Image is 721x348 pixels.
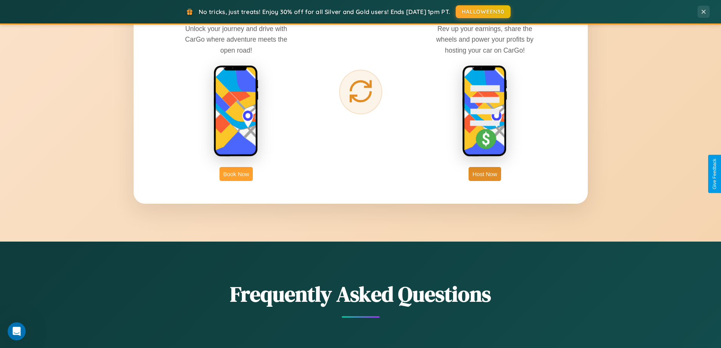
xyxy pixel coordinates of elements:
p: Unlock your journey and drive with CarGo where adventure meets the open road! [179,23,293,55]
h2: Frequently Asked Questions [134,279,588,309]
p: Rev up your earnings, share the wheels and power your profits by hosting your car on CarGo! [428,23,542,55]
button: Book Now [220,167,253,181]
div: Give Feedback [712,159,717,189]
button: Host Now [469,167,501,181]
iframe: Intercom live chat [8,322,26,340]
img: rent phone [213,65,259,158]
img: host phone [462,65,508,158]
span: No tricks, just treats! Enjoy 30% off for all Silver and Gold users! Ends [DATE] 1pm PT. [199,8,450,16]
button: HALLOWEEN30 [456,5,511,18]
